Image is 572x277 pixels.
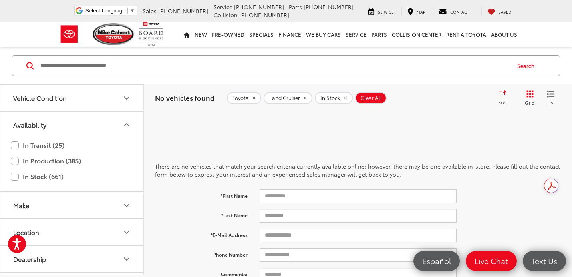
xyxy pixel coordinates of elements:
[247,22,276,47] a: Specials
[13,94,67,102] div: Vehicle Condition
[417,9,425,15] span: Map
[304,3,354,11] span: [PHONE_NUMBER]
[0,112,144,138] button: AvailabilityAvailability
[0,85,144,111] button: Vehicle ConditionVehicle Condition
[466,251,517,271] a: Live Chat
[343,22,369,47] a: Service
[13,201,29,209] div: Make
[361,95,382,101] span: Clear All
[315,92,353,104] button: remove 1
[498,99,507,106] span: Sort
[130,8,135,14] span: ▼
[122,227,131,237] div: Location
[234,3,284,11] span: [PHONE_NUMBER]
[122,254,131,264] div: Dealership
[122,93,131,103] div: Vehicle Condition
[547,99,555,106] span: List
[471,256,512,266] span: Live Chat
[0,246,144,272] button: DealershipDealership
[122,120,131,130] div: Availability
[11,169,133,183] label: In Stock (661)
[93,23,135,45] img: Mike Calvert Toyota
[13,121,46,128] div: Availability
[40,56,510,75] input: Search by Make, Model, or Keyword
[127,8,128,14] span: ​
[433,7,475,15] a: Contact
[149,189,254,199] label: *First Name
[214,3,232,11] span: Service
[362,7,400,15] a: Service
[13,255,46,263] div: Dealership
[450,9,469,15] span: Contact
[11,138,133,152] label: In Transit (25)
[149,229,254,239] label: *E-Mail Address
[418,256,455,266] span: Español
[369,22,389,47] a: Parts
[516,90,541,106] button: Grid View
[481,7,518,15] a: My Saved Vehicles
[525,99,535,106] span: Grid
[523,251,566,271] a: Text Us
[494,90,516,106] button: Select sort value
[401,7,431,15] a: Map
[181,22,192,47] a: Home
[264,92,312,104] button: remove Land%20Cruiser
[304,22,343,47] a: WE BUY CARS
[227,92,261,104] button: remove Toyota
[355,92,387,104] button: Clear All
[158,7,208,15] span: [PHONE_NUMBER]
[489,22,520,47] a: About Us
[13,228,39,236] div: Location
[239,11,289,19] span: [PHONE_NUMBER]
[320,95,340,101] span: In Stock
[85,8,135,14] a: Select Language​
[510,56,546,76] button: Search
[232,95,249,101] span: Toyota
[192,22,209,47] a: New
[85,8,125,14] span: Select Language
[444,22,489,47] a: Rent a Toyota
[0,219,144,245] button: LocationLocation
[528,256,561,266] span: Text Us
[54,21,84,47] img: Toyota
[149,248,254,258] label: Phone Number
[378,9,394,15] span: Service
[499,9,512,15] span: Saved
[143,7,157,15] span: Sales
[269,95,300,101] span: Land Cruiser
[11,154,133,168] label: In Production (385)
[276,22,304,47] a: Finance
[149,209,254,219] label: *Last Name
[541,90,561,106] button: List View
[289,3,302,11] span: Parts
[389,22,444,47] a: Collision Center
[0,192,144,218] button: MakeMake
[209,22,247,47] a: Pre-Owned
[155,93,214,102] span: No vehicles found
[214,11,238,19] span: Collision
[155,162,561,178] p: There are no vehicles that match your search criteria currently available online; however, there ...
[122,201,131,210] div: Make
[413,251,460,271] a: Español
